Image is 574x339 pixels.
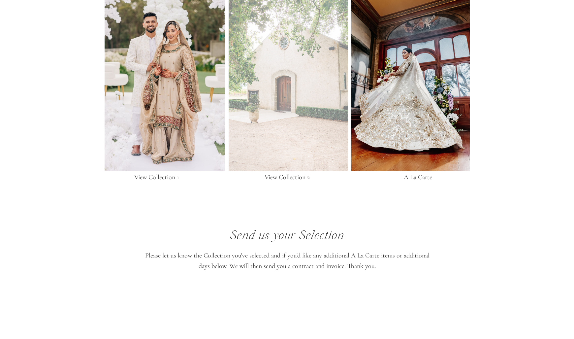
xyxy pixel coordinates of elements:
[143,250,431,273] h3: Please let us know the Collection you've selected and if you'd like any additional A La Carte ite...
[216,229,358,242] h1: Send us your Selection
[250,174,324,184] a: View Collection 2
[117,174,197,184] h3: View Collection 1
[388,174,448,184] h3: A La Carte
